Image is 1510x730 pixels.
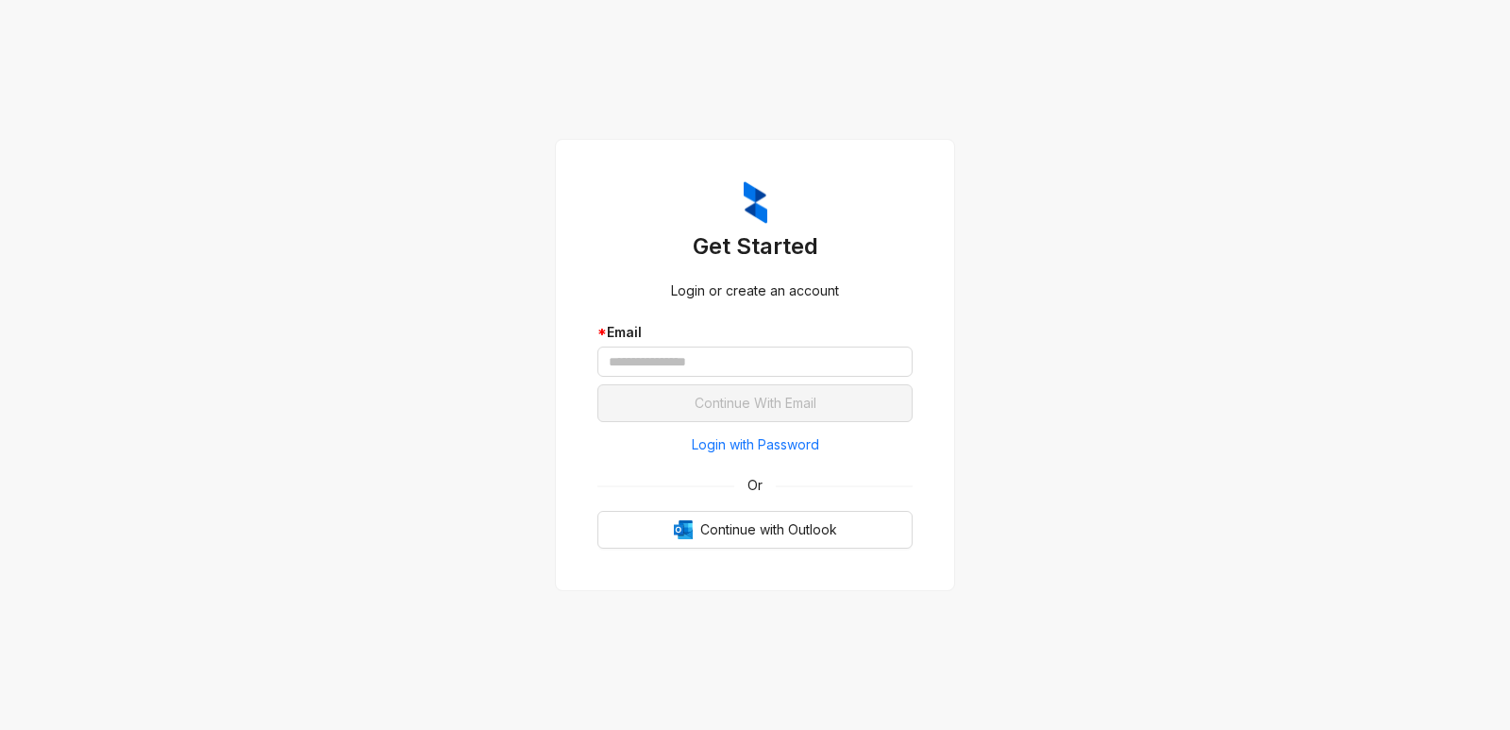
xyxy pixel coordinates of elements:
h3: Get Started [597,231,913,262]
button: Login with Password [597,430,913,460]
img: ZumaIcon [744,181,767,225]
span: Continue with Outlook [700,519,837,540]
span: Or [734,475,776,496]
div: Login or create an account [597,280,913,301]
span: Login with Password [692,434,819,455]
div: Email [597,322,913,343]
button: OutlookContinue with Outlook [597,511,913,549]
button: Continue With Email [597,384,913,422]
img: Outlook [674,520,693,539]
